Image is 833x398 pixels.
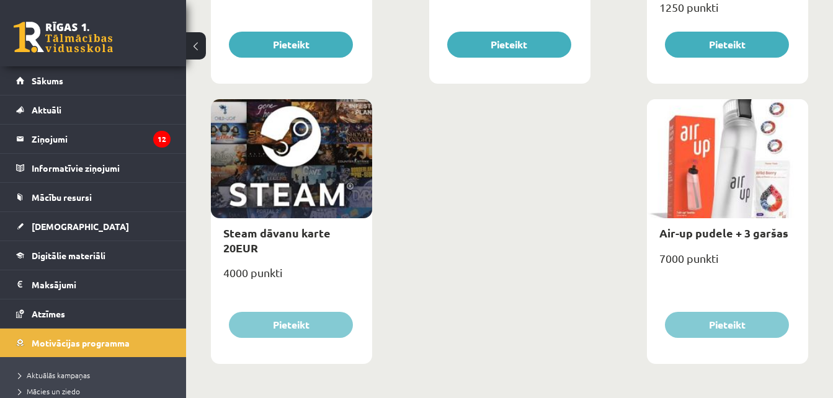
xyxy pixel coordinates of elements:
button: Pieteikt [229,312,353,338]
legend: Maksājumi [32,270,171,299]
div: 4000 punkti [211,262,372,293]
a: Maksājumi [16,270,171,299]
a: Air-up pudele + 3 garšas [659,226,788,240]
a: [DEMOGRAPHIC_DATA] [16,212,171,241]
span: Digitālie materiāli [32,250,105,261]
span: Sākums [32,75,63,86]
span: Motivācijas programma [32,337,130,348]
a: Aktuāli [16,95,171,124]
legend: Ziņojumi [32,125,171,153]
a: Sākums [16,66,171,95]
span: Aktuālās kampaņas [19,370,90,380]
a: Mācību resursi [16,183,171,211]
button: Pieteikt [447,32,571,58]
legend: Informatīvie ziņojumi [32,154,171,182]
a: Motivācijas programma [16,329,171,357]
a: Digitālie materiāli [16,241,171,270]
a: Informatīvie ziņojumi [16,154,171,182]
button: Pieteikt [229,32,353,58]
a: Rīgas 1. Tālmācības vidusskola [14,22,113,53]
a: Aktuālās kampaņas [19,369,174,381]
span: Aktuāli [32,104,61,115]
span: [DEMOGRAPHIC_DATA] [32,221,129,232]
a: Atzīmes [16,299,171,328]
i: 12 [153,131,171,148]
span: Mācies un ziedo [19,386,80,396]
a: Steam dāvanu karte 20EUR [223,226,331,254]
button: Pieteikt [665,32,789,58]
a: Ziņojumi12 [16,125,171,153]
span: Atzīmes [32,308,65,319]
a: Mācies un ziedo [19,386,174,397]
button: Pieteikt [665,312,789,338]
div: 7000 punkti [647,248,808,279]
span: Mācību resursi [32,192,92,203]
